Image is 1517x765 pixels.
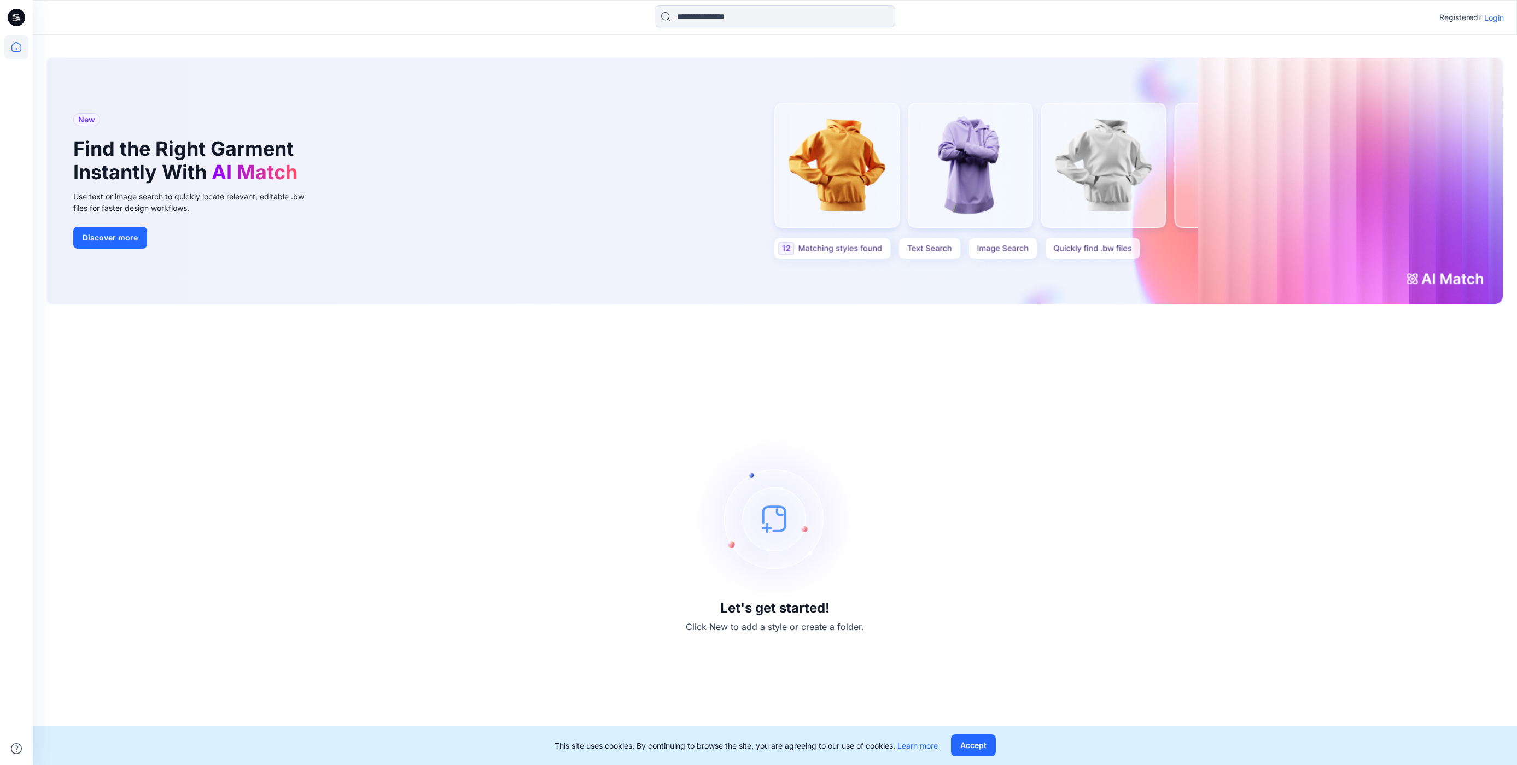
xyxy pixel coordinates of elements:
button: Discover more [73,227,147,249]
span: New [78,113,95,126]
a: Learn more [897,741,938,750]
p: Registered? [1439,11,1482,24]
h1: Find the Right Garment Instantly With [73,137,303,184]
span: AI Match [212,160,297,184]
p: Login [1484,12,1504,23]
div: Use text or image search to quickly locate relevant, editable .bw files for faster design workflows. [73,191,319,214]
p: This site uses cookies. By continuing to browse the site, you are agreeing to our use of cookies. [555,740,938,751]
h3: Let's get started! [720,601,830,616]
p: Click New to add a style or create a folder. [686,620,864,633]
button: Accept [951,734,996,756]
img: empty-state-image.svg [693,437,857,601]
